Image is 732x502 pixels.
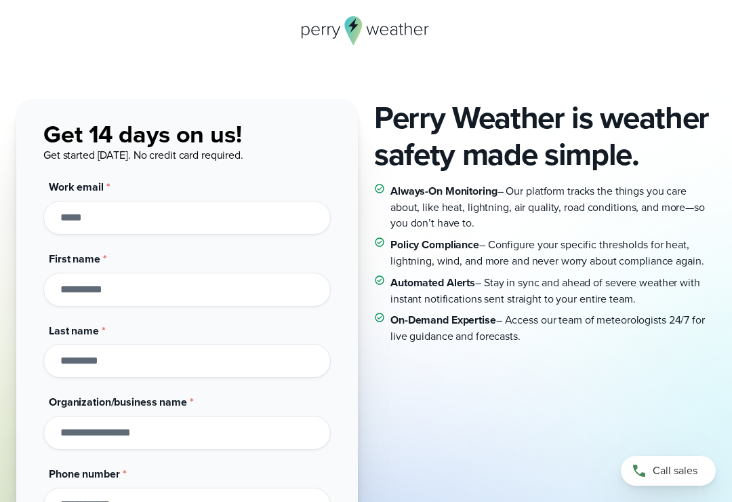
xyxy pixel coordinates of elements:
[390,237,716,269] p: – Configure your specific thresholds for heat, lightning, wind, and more and never worry about co...
[390,312,496,328] strong: On-Demand Expertise
[49,323,99,339] span: Last name
[390,275,716,307] p: – Stay in sync and ahead of severe weather with instant notifications sent straight to your entir...
[43,116,242,152] span: Get 14 days on us!
[390,275,475,290] strong: Automated Alerts
[390,312,716,345] p: – Access our team of meteorologists 24/7 for live guidance and forecasts.
[49,394,187,410] span: Organization/business name
[49,179,104,195] span: Work email
[390,183,497,199] strong: Always-On Monitoring
[49,466,120,482] span: Phone number
[390,183,716,231] p: – Our platform tracks the things you care about, like heat, lightning, air quality, road conditio...
[653,463,697,479] span: Call sales
[374,99,716,172] h2: Perry Weather is weather safety made simple.
[390,237,479,252] strong: Policy Compliance
[49,251,100,267] span: First name
[43,147,243,163] span: Get started [DATE]. No credit card required.
[621,456,716,486] a: Call sales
